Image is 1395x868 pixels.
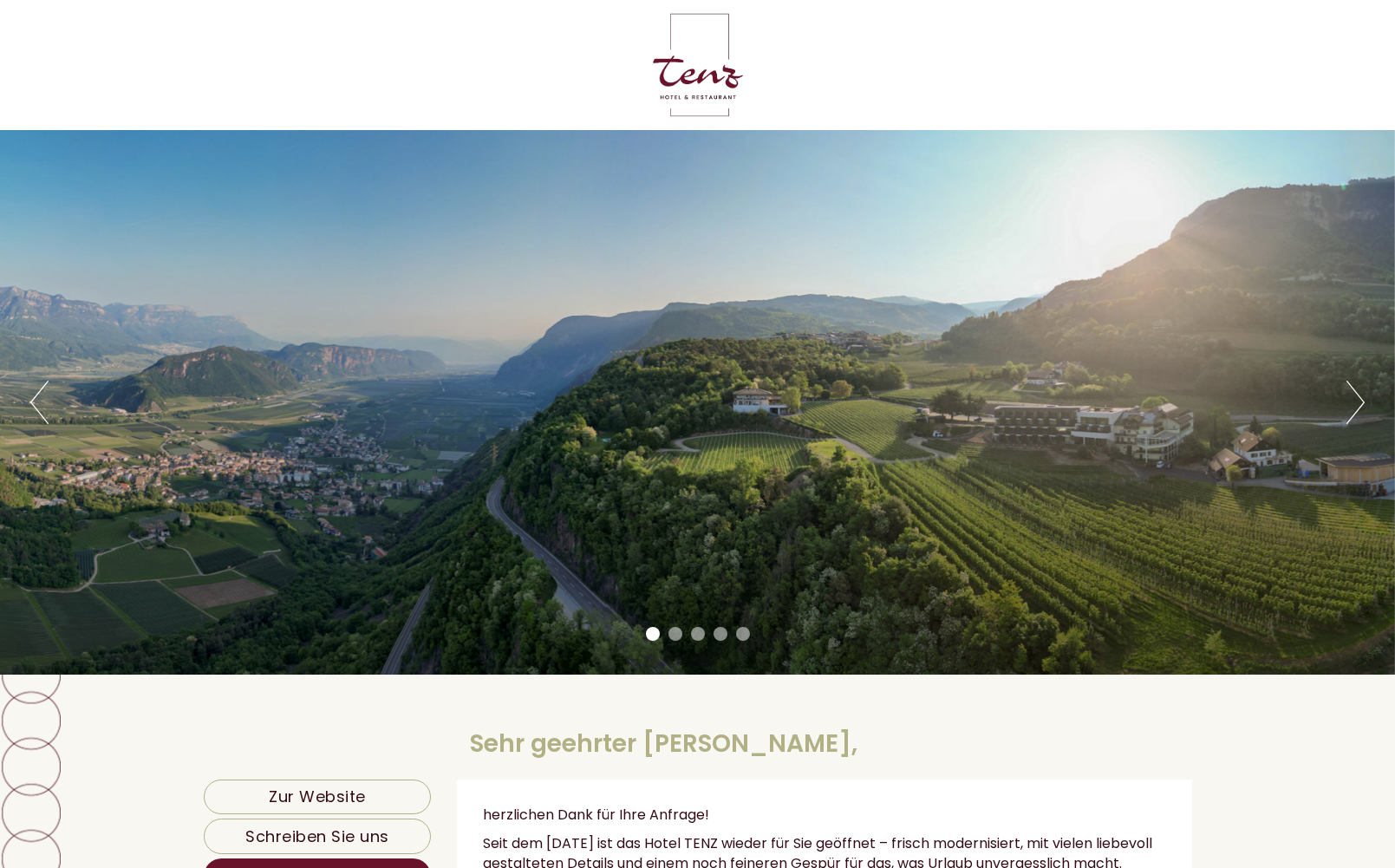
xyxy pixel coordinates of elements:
a: Schreiben Sie uns [204,819,432,854]
button: Next [1346,381,1365,424]
h1: Sehr geehrter [PERSON_NAME], [470,731,857,758]
p: herzlichen Dank für Ihre Anfrage! [483,806,1166,826]
button: Previous [30,381,49,424]
a: Zur Website [204,780,432,814]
